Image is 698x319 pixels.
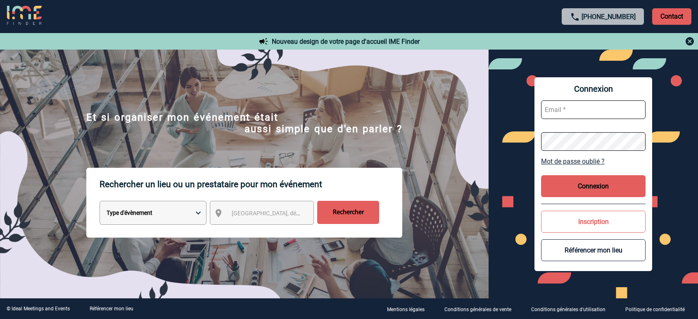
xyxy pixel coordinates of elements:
a: Mot de passe oublié ? [541,157,646,165]
button: Inscription [541,211,646,233]
a: Politique de confidentialité [619,305,698,313]
p: Mentions légales [387,307,425,312]
a: Conditions générales d'utilisation [525,305,619,313]
button: Référencer mon lieu [541,239,646,261]
p: Conditions générales d'utilisation [531,307,605,312]
p: Rechercher un lieu ou un prestataire pour mon événement [100,168,402,201]
a: Mentions légales [380,305,438,313]
div: © Ideal Meetings and Events [7,306,70,312]
p: Contact [652,8,691,25]
button: Connexion [541,175,646,197]
a: Conditions générales de vente [438,305,525,313]
span: [GEOGRAPHIC_DATA], département, région... [232,210,347,217]
a: [PHONE_NUMBER] [582,13,636,21]
p: Conditions générales de vente [444,307,511,312]
p: Politique de confidentialité [625,307,685,312]
span: Connexion [541,84,646,94]
a: Référencer mon lieu [90,306,133,312]
input: Email * [541,100,646,119]
img: call-24-px.png [570,12,580,22]
input: Rechercher [317,201,379,224]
